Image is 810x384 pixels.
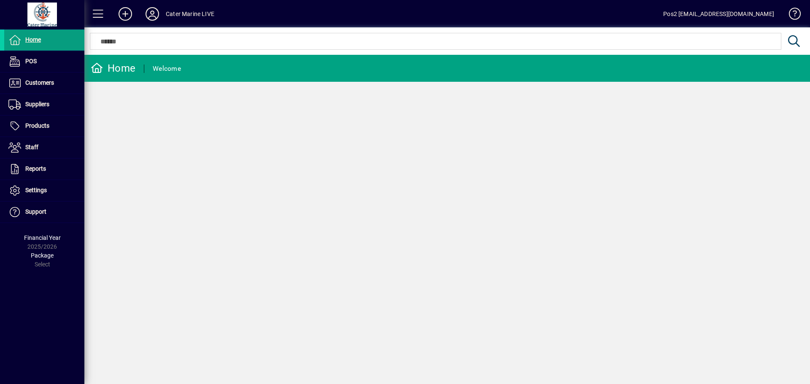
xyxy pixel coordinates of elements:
[112,6,139,21] button: Add
[4,115,84,137] a: Products
[783,2,799,29] a: Knowledge Base
[4,94,84,115] a: Suppliers
[4,180,84,201] a: Settings
[31,252,54,259] span: Package
[663,7,774,21] div: Pos2 [EMAIL_ADDRESS][DOMAIN_NAME]
[25,144,38,150] span: Staff
[4,137,84,158] a: Staff
[153,62,181,75] div: Welcome
[25,79,54,86] span: Customers
[4,73,84,94] a: Customers
[25,208,46,215] span: Support
[25,122,49,129] span: Products
[166,7,214,21] div: Cater Marine LIVE
[25,58,37,64] span: POS
[25,101,49,107] span: Suppliers
[139,6,166,21] button: Profile
[25,187,47,193] span: Settings
[25,36,41,43] span: Home
[91,62,135,75] div: Home
[4,201,84,223] a: Support
[4,51,84,72] a: POS
[4,158,84,180] a: Reports
[24,234,61,241] span: Financial Year
[25,165,46,172] span: Reports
